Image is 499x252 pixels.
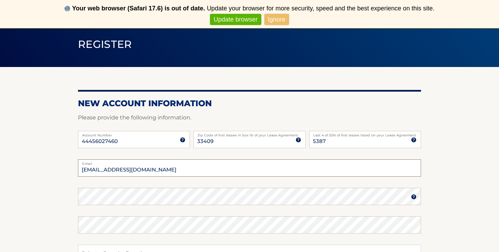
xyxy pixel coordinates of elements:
[296,137,301,143] img: tooltip.svg
[309,131,421,136] label: Last 4 of SSN of first lessee listed on your Lease Agreement
[78,131,190,148] input: Account Number
[78,131,190,136] label: Account Number
[207,5,435,12] span: Update your browser for more security, speed and the best experience on this site.
[193,131,305,136] label: Zip Code of first lessee in box 1b of your Lease Agreement
[411,137,417,143] img: tooltip.svg
[78,159,421,177] input: Email
[411,194,417,200] img: tooltip.svg
[78,113,421,123] p: Please provide the following information.
[264,14,289,25] a: Ignore
[309,131,421,148] input: SSN or EIN (last 4 digits only)
[180,137,185,143] img: tooltip.svg
[78,159,421,165] label: Email
[193,131,305,148] input: Zip Code
[72,5,205,12] b: Your web browser (Safari 17.6) is out of date.
[78,98,421,109] h2: New Account Information
[210,14,261,25] a: Update browser
[78,38,132,51] span: Register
